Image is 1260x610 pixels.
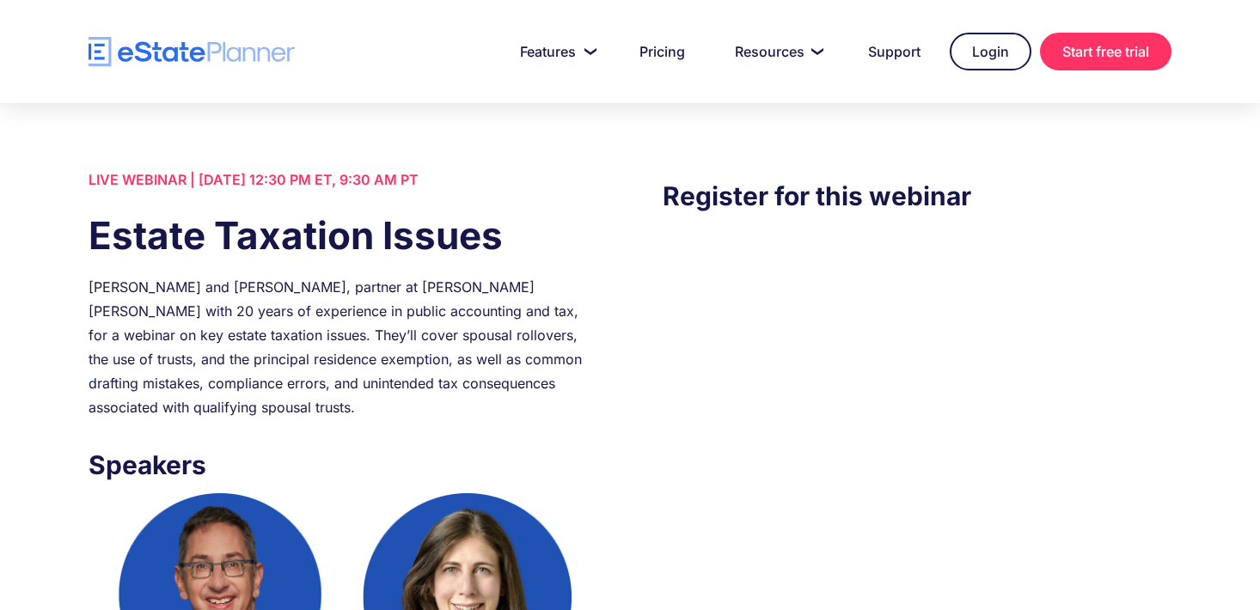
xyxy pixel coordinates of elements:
div: [PERSON_NAME] and [PERSON_NAME], partner at [PERSON_NAME] [PERSON_NAME] with 20 years of experien... [89,275,597,419]
a: Features [499,34,610,69]
div: LIVE WEBINAR | [DATE] 12:30 PM ET, 9:30 AM PT [89,168,597,192]
a: Resources [714,34,839,69]
a: home [89,37,295,67]
h3: Register for this webinar [663,176,1171,216]
a: Login [950,33,1031,70]
h1: Estate Taxation Issues [89,209,597,262]
iframe: Form 0 [663,250,1171,542]
h3: Speakers [89,445,597,485]
a: Support [847,34,941,69]
a: Start free trial [1040,33,1171,70]
a: Pricing [619,34,706,69]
